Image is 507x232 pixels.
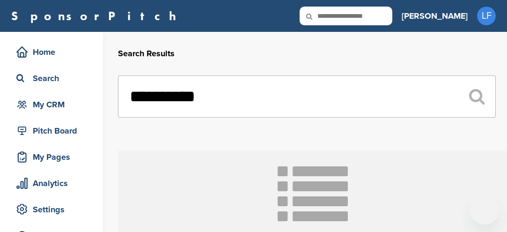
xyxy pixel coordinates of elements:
[14,122,94,139] div: Pitch Board
[14,201,94,218] div: Settings
[470,195,500,225] iframe: Button to launch messaging window
[14,175,94,192] div: Analytics
[11,10,182,22] a: SponsorPitch
[9,67,94,89] a: Search
[118,47,496,60] h2: Search Results
[9,41,94,63] a: Home
[402,9,468,22] h3: [PERSON_NAME]
[9,120,94,142] a: Pitch Board
[14,44,94,60] div: Home
[14,70,94,87] div: Search
[14,149,94,165] div: My Pages
[9,199,94,220] a: Settings
[402,6,468,26] a: [PERSON_NAME]
[9,172,94,194] a: Analytics
[14,96,94,113] div: My CRM
[477,7,496,25] span: LF
[9,94,94,115] a: My CRM
[9,146,94,168] a: My Pages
